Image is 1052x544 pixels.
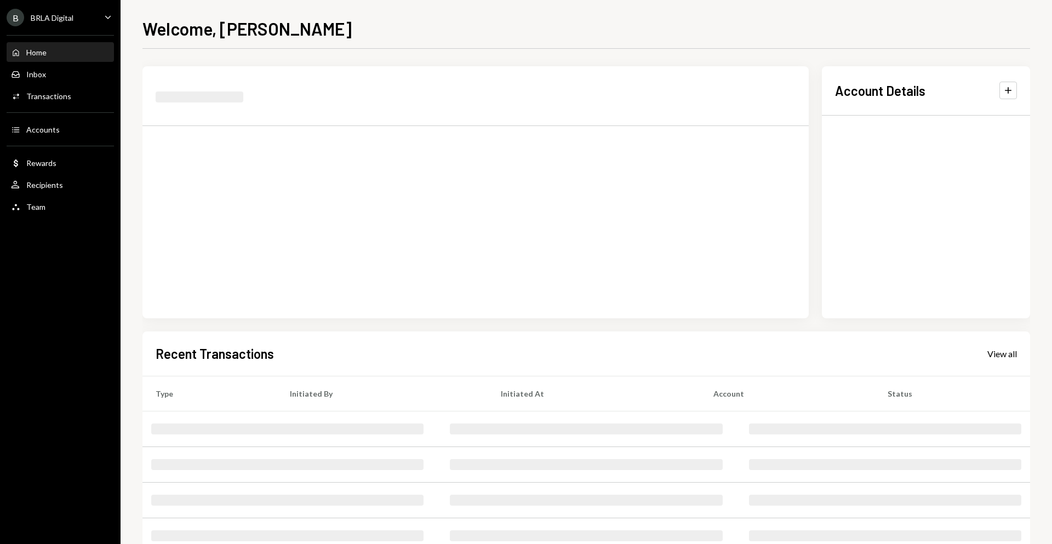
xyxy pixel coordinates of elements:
h1: Welcome, [PERSON_NAME] [142,18,352,39]
th: Initiated By [277,376,488,411]
div: Home [26,48,47,57]
div: View all [987,348,1017,359]
a: View all [987,347,1017,359]
h2: Recent Transactions [156,345,274,363]
div: Inbox [26,70,46,79]
div: Accounts [26,125,60,134]
th: Initiated At [488,376,700,411]
th: Type [142,376,277,411]
a: Accounts [7,119,114,139]
div: BRLA Digital [31,13,73,22]
div: Team [26,202,45,211]
a: Transactions [7,86,114,106]
div: Rewards [26,158,56,168]
a: Home [7,42,114,62]
th: Account [700,376,874,411]
a: Rewards [7,153,114,173]
div: Recipients [26,180,63,190]
h2: Account Details [835,82,925,100]
a: Inbox [7,64,114,84]
a: Recipients [7,175,114,194]
div: Transactions [26,91,71,101]
a: Team [7,197,114,216]
div: B [7,9,24,26]
th: Status [874,376,1030,411]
